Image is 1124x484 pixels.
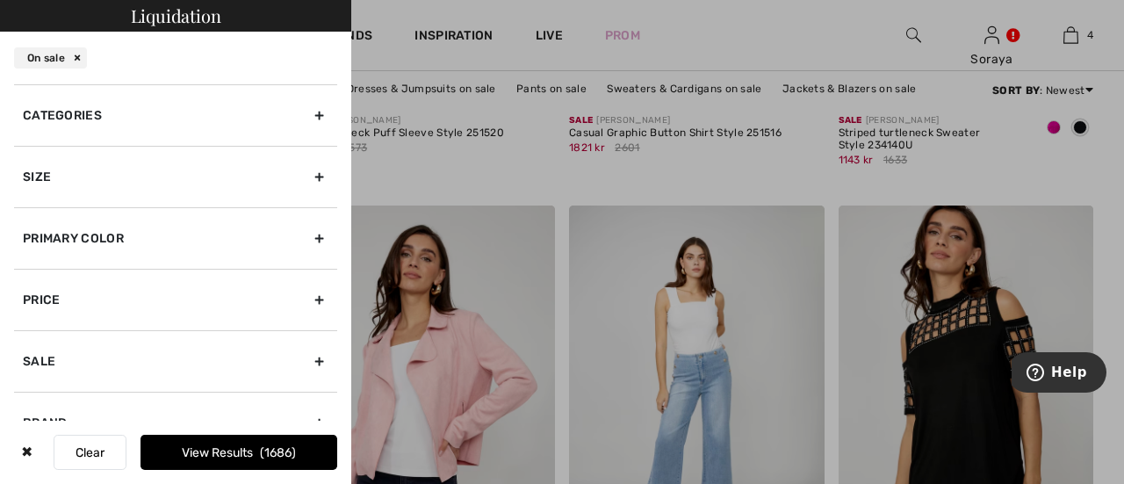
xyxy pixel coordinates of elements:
div: Categories [14,84,337,146]
button: View Results1686 [140,435,337,470]
iframe: Opens a widget where you can find more information [1012,352,1106,396]
div: Sale [14,330,337,392]
div: Price [14,269,337,330]
div: Size [14,146,337,207]
div: Brand [14,392,337,453]
span: 1686 [260,445,296,460]
button: Clear [54,435,126,470]
div: Primary Color [14,207,337,269]
div: On sale [14,47,87,69]
div: ✖ [14,435,40,470]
